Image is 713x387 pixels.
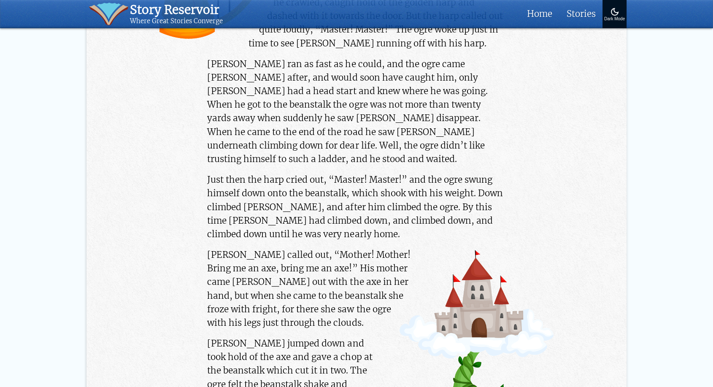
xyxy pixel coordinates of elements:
[89,3,128,25] img: icon of book with waver spilling out.
[130,17,223,25] div: Where Great Stories Converge
[207,57,505,166] p: [PERSON_NAME] ran as fast as he could, and the ogre came [PERSON_NAME] after, and would soon have...
[604,17,625,22] div: Dark Mode
[207,248,505,330] p: [PERSON_NAME] called out, “Mother! Mother! Bring me an axe, bring me an axe!” His mother came [PE...
[207,173,505,241] p: Just then the harp cried out, “Master! Master!” and the ogre swung himself down onto the beanstal...
[130,3,223,17] div: Story Reservoir
[610,7,620,17] img: Turn On Dark Mode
